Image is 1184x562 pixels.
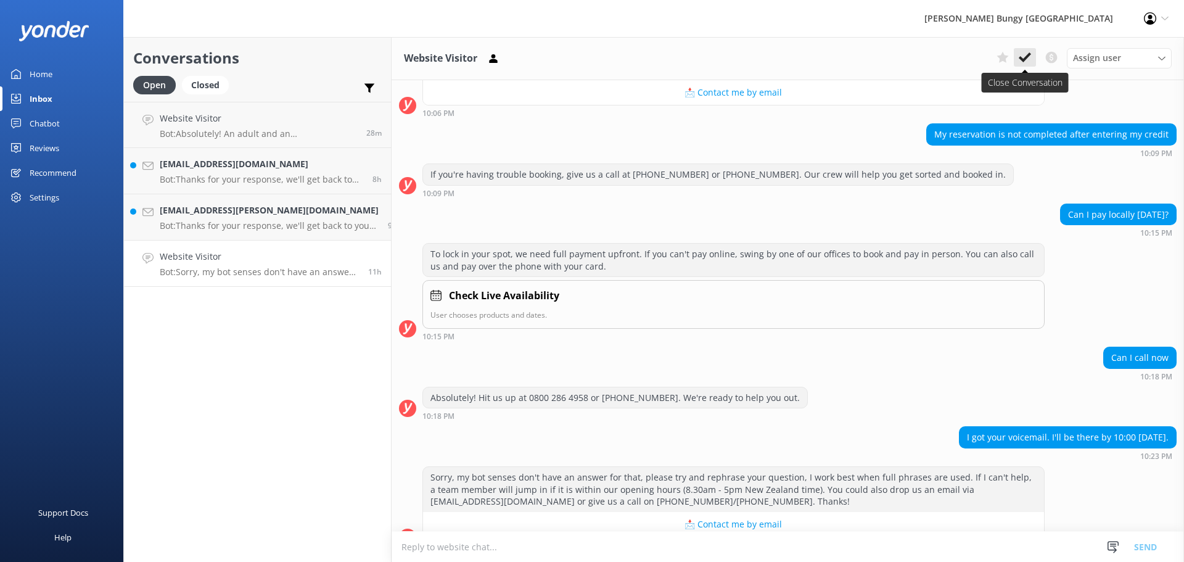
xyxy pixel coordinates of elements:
a: Website VisitorBot:Absolutely! An adult and an [DEMOGRAPHIC_DATA] can tandem swing on the Nevis S... [124,102,391,148]
p: Bot: Thanks for your response, we'll get back to you as soon as we can during opening hours. [160,220,379,231]
div: Reviews [30,136,59,160]
strong: 10:06 PM [422,110,454,117]
div: Sep 27 2025 10:18pm (UTC +13:00) Pacific/Auckland [422,411,808,420]
h2: Conversations [133,46,382,70]
a: Website VisitorBot:Sorry, my bot senses don't have an answer for that, please try and rephrase yo... [124,241,391,287]
a: Closed [182,78,235,91]
div: Support Docs [38,500,88,525]
p: Bot: Sorry, my bot senses don't have an answer for that, please try and rephrase your question, I... [160,267,359,278]
a: Open [133,78,182,91]
div: If you're having trouble booking, give us a call at [PHONE_NUMBER] or [PHONE_NUMBER]. Our crew wi... [423,164,1013,185]
span: Sep 28 2025 10:03am (UTC +13:00) Pacific/Auckland [366,128,382,138]
div: Inbox [30,86,52,111]
h4: Check Live Availability [449,288,559,304]
div: Sep 27 2025 10:15pm (UTC +13:00) Pacific/Auckland [422,332,1045,341]
div: Sep 27 2025 10:06pm (UTC +13:00) Pacific/Auckland [422,109,1045,117]
div: Absolutely! Hit us up at 0800 286 4958 or [PHONE_NUMBER]. We're ready to help you out. [423,387,807,408]
h4: Website Visitor [160,250,359,263]
div: Assign User [1067,48,1172,68]
h4: [EMAIL_ADDRESS][DOMAIN_NAME] [160,157,363,171]
div: Chatbot [30,111,60,136]
div: I got your voicemail. I'll be there by 10:00 [DATE]. [960,427,1176,448]
div: Sep 27 2025 10:09pm (UTC +13:00) Pacific/Auckland [422,189,1014,197]
strong: 10:09 PM [422,190,454,197]
div: Sep 27 2025 10:15pm (UTC +13:00) Pacific/Auckland [1060,228,1177,237]
p: Bot: Thanks for your response, we'll get back to you as soon as we can during opening hours. [160,174,363,185]
span: Assign user [1073,51,1121,65]
div: Open [133,76,176,94]
div: My reservation is not completed after entering my credit [927,124,1176,145]
div: Home [30,62,52,86]
div: Can I call now [1104,347,1176,368]
div: Sorry, my bot senses don't have an answer for that, please try and rephrase your question, I work... [423,467,1044,512]
p: Bot: Absolutely! An adult and an [DEMOGRAPHIC_DATA] can tandem swing on the Nevis Swing. Just mak... [160,128,357,139]
p: User chooses products and dates. [430,309,1037,321]
div: Sep 27 2025 10:18pm (UTC +13:00) Pacific/Auckland [1103,372,1177,381]
strong: 10:18 PM [422,413,454,420]
span: Sep 27 2025 10:23pm (UTC +13:00) Pacific/Auckland [368,267,382,277]
h4: Website Visitor [160,112,357,125]
button: 📩 Contact me by email [423,80,1044,105]
span: Sep 28 2025 12:30am (UTC +13:00) Pacific/Auckland [388,220,397,231]
div: Closed [182,76,229,94]
div: Settings [30,185,59,210]
h4: [EMAIL_ADDRESS][PERSON_NAME][DOMAIN_NAME] [160,204,379,217]
a: [EMAIL_ADDRESS][DOMAIN_NAME]Bot:Thanks for your response, we'll get back to you as soon as we can... [124,148,391,194]
div: Can I pay locally [DATE]? [1061,204,1176,225]
strong: 10:15 PM [422,333,454,341]
strong: 10:15 PM [1140,229,1172,237]
span: Sep 28 2025 12:39am (UTC +13:00) Pacific/Auckland [372,174,382,184]
h3: Website Visitor [404,51,477,67]
strong: 10:18 PM [1140,373,1172,381]
img: yonder-white-logo.png [18,21,89,41]
button: 📩 Contact me by email [423,512,1044,537]
a: [EMAIL_ADDRESS][PERSON_NAME][DOMAIN_NAME]Bot:Thanks for your response, we'll get back to you as s... [124,194,391,241]
div: Sep 27 2025 10:23pm (UTC +13:00) Pacific/Auckland [959,452,1177,460]
strong: 10:23 PM [1140,453,1172,460]
div: Sep 27 2025 10:09pm (UTC +13:00) Pacific/Auckland [926,149,1177,157]
div: Help [54,525,72,550]
strong: 10:09 PM [1140,150,1172,157]
div: To lock in your spot, we need full payment upfront. If you can't pay online, swing by one of our ... [423,244,1044,276]
div: Recommend [30,160,76,185]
